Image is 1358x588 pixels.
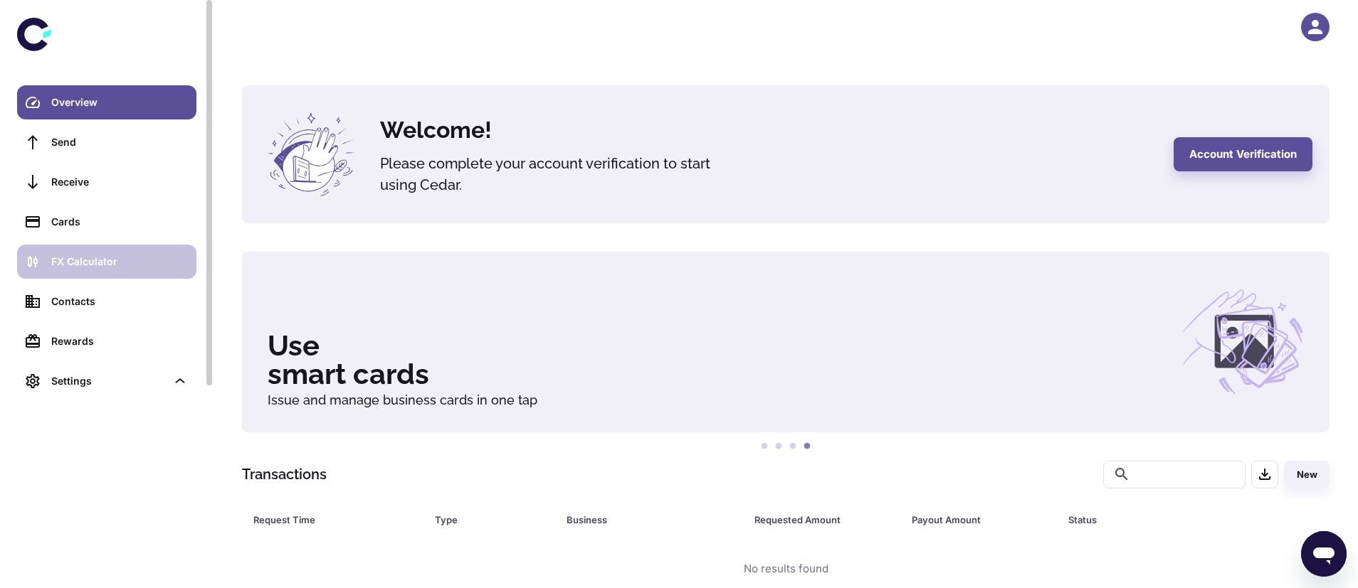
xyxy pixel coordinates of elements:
[757,439,772,454] button: 1
[800,439,814,454] button: 4
[380,153,736,196] h5: Please complete your account verification to start using Cedar.
[1068,510,1252,530] div: Status
[744,561,828,577] div: No results found
[17,324,196,358] a: Rewards
[17,85,196,119] a: Overview
[786,439,800,454] button: 3
[51,373,167,389] div: Settings
[253,510,399,530] div: Request Time
[51,294,188,309] div: Contacts
[1301,531,1347,577] iframe: Button to launch messaging window
[435,510,531,530] div: Type
[1068,510,1270,530] span: Status
[435,510,549,530] span: Type
[754,510,875,530] div: Requested Amount
[253,510,418,530] span: Request Time
[380,113,1157,147] h4: Welcome!
[1284,461,1330,488] button: New
[51,174,188,190] div: Receive
[754,510,894,530] span: Requested Amount
[912,510,1051,530] span: Payout Amount
[17,165,196,199] a: Receive
[772,439,786,454] button: 2
[242,464,327,485] h1: Transactions
[17,284,196,319] a: Contacts
[51,254,188,269] div: FX Calculator
[268,394,1304,407] h6: Issue and manage business cards in one tap
[912,510,1033,530] div: Payout Amount
[51,333,188,349] div: Rewards
[1174,137,1312,171] button: Account Verification
[51,134,188,150] div: Send
[51,95,188,110] div: Overview
[17,245,196,279] a: FX Calculator
[17,125,196,159] a: Send
[17,205,196,239] a: Cards
[268,331,1304,388] h3: Use smart cards
[51,214,188,230] div: Cards
[17,364,196,398] div: Settings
